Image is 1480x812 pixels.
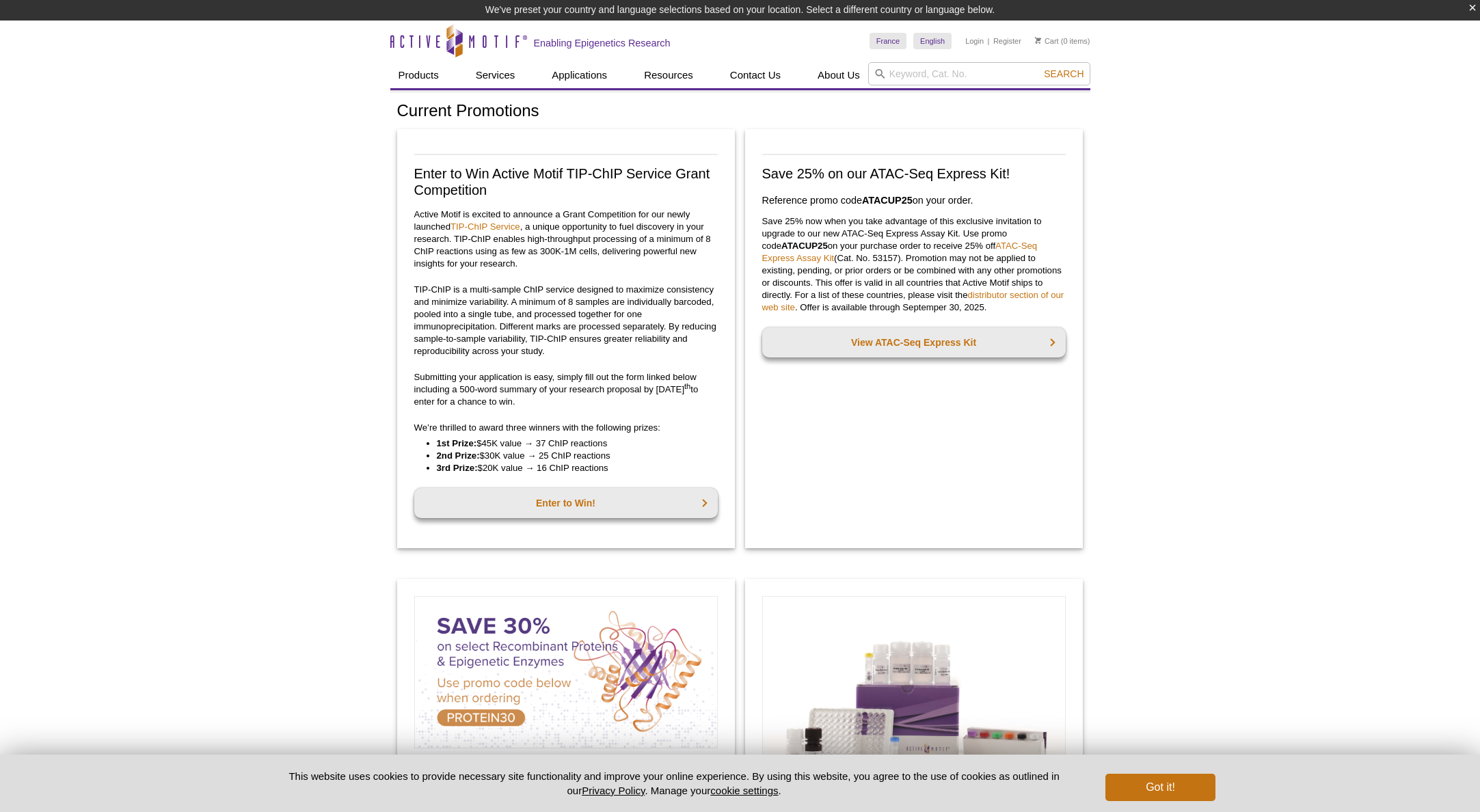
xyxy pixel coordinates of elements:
[868,62,1090,85] input: Keyword, Cat. No.
[437,462,704,474] li: $20K value → 16 ChIP reactions
[1044,68,1084,79] span: Search
[1105,774,1215,801] button: Got it!
[710,785,778,796] button: cookie settings
[543,62,615,88] a: Applications
[762,215,1066,314] p: Save 25% now when you take advantage of this exclusive invitation to upgrade to our new ATAC-Seq ...
[414,596,718,748] img: Save on Recombinant Proteins and Enzymes
[437,438,477,448] strong: 1st Prize:
[582,785,645,796] a: Privacy Policy
[965,36,984,46] a: Login
[684,381,690,390] sup: th
[437,450,704,462] li: $30K value → 25 ChIP reactions
[414,488,718,518] a: Enter to Win!
[437,437,704,450] li: $45K value → 37 ChIP reactions
[870,33,906,49] a: France
[1035,36,1059,46] a: Cart
[397,102,1084,122] h1: Current Promotions
[722,62,789,88] a: Contact Us
[762,165,1066,182] h2: Save 25% on our ATAC-Seq Express Kit!
[781,241,828,251] strong: ATACUP25
[437,450,480,461] strong: 2nd Prize:
[1040,68,1088,80] button: Search
[636,62,701,88] a: Resources
[414,371,718,408] p: Submitting your application is easy, simply fill out the form linked below including a 500-word s...
[762,154,1066,155] img: Save on ATAC-Seq Express Assay Kit
[437,463,478,473] strong: 3rd Prize:
[468,62,524,88] a: Services
[450,221,520,232] a: TIP-ChIP Service
[913,33,952,49] a: English
[414,154,718,155] img: TIP-ChIP Service Grant Competition
[762,327,1066,357] a: View ATAC-Seq Express Kit
[862,195,913,206] strong: ATACUP25
[762,596,1066,799] img: Save on TransAM
[809,62,868,88] a: About Us
[414,284,718,357] p: TIP-ChIP is a multi-sample ChIP service designed to maximize consistency and minimize variability...
[534,37,671,49] h2: Enabling Epigenetics Research
[390,62,447,88] a: Products
[414,165,718,198] h2: Enter to Win Active Motif TIP-ChIP Service Grant Competition
[414,422,718,434] p: We’re thrilled to award three winners with the following prizes:
[993,36,1021,46] a: Register
[762,192,1066,208] h3: Reference promo code on your order.
[1035,37,1041,44] img: Your Cart
[1035,33,1090,49] li: (0 items)
[414,208,718,270] p: Active Motif is excited to announce a Grant Competition for our newly launched , a unique opportu...
[988,33,990,49] li: |
[265,769,1084,798] p: This website uses cookies to provide necessary site functionality and improve your online experie...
